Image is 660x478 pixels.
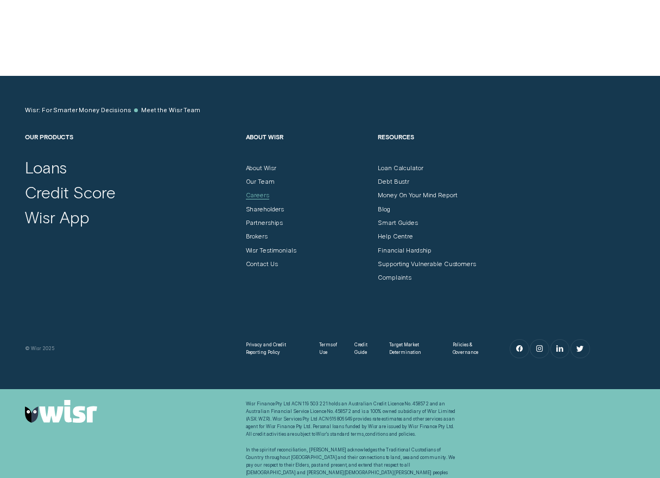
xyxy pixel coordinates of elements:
a: Facebook [510,340,529,358]
a: Partnerships [246,219,283,227]
a: Financial Hardship [378,247,431,254]
a: Instagram [530,340,549,358]
h2: Our Products [25,133,238,164]
a: Debt Bustr [378,178,409,185]
a: About Wisr [246,164,276,172]
a: Meet the Wisr Team [141,106,200,114]
a: Wisr: For Smarter Money Decisions [25,106,131,114]
a: Contact Us [246,260,278,268]
a: Wisr App [25,208,89,228]
a: Terms of Use [319,341,340,356]
img: Wisr [25,400,97,423]
a: Money On Your Mind Report [378,191,457,199]
a: Shareholders [246,205,284,213]
a: Help Centre [378,232,413,240]
a: Twitter [571,340,589,358]
a: Brokers [246,232,268,240]
a: Blog [378,205,390,213]
a: Privacy and Credit Reporting Policy [246,341,306,356]
a: Credit Score [25,183,115,203]
a: Credit Guide [354,341,376,356]
a: Target Market Determination [389,341,439,356]
a: Supporting Vulnerable Customers [378,260,476,268]
a: Wisr Testimonials [246,247,296,254]
a: Careers [246,191,269,199]
a: Policies & Governance [453,341,489,356]
h2: About Wisr [246,133,371,164]
a: Smart Guides [378,219,418,227]
a: Loans [25,158,67,178]
a: Our Team [246,178,275,185]
div: © Wisr 2025 [21,345,242,352]
a: LinkedIn [551,340,569,358]
h2: Resources [378,133,503,164]
a: Loan Calculator [378,164,423,172]
a: Complaints [378,274,411,281]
